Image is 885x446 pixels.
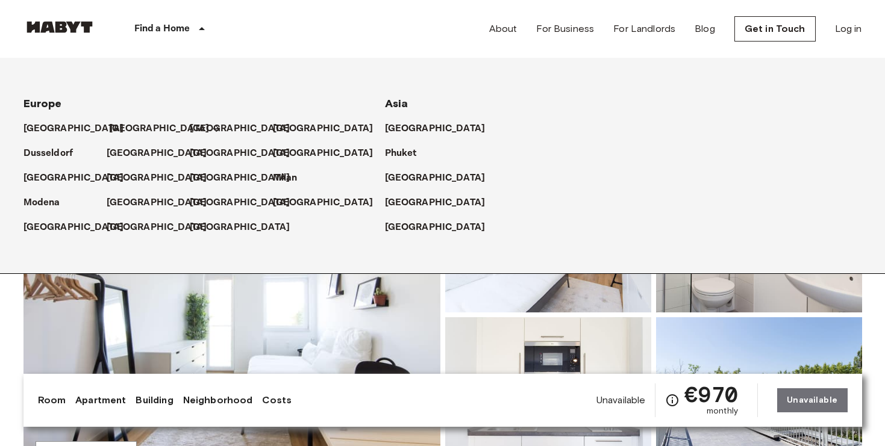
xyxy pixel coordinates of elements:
p: [GEOGRAPHIC_DATA] [273,122,374,136]
a: Get in Touch [734,16,816,42]
p: Modena [23,196,60,210]
span: Asia [385,97,408,110]
p: [GEOGRAPHIC_DATA] [107,171,207,185]
p: [GEOGRAPHIC_DATA] [107,220,207,235]
a: [GEOGRAPHIC_DATA] [273,196,386,210]
p: [GEOGRAPHIC_DATA] [23,122,124,136]
p: [GEOGRAPHIC_DATA] [190,196,290,210]
a: [GEOGRAPHIC_DATA] [107,196,219,210]
svg: Check cost overview for full price breakdown. Please note that discounts apply to new joiners onl... [665,393,680,407]
p: [GEOGRAPHIC_DATA] [273,146,374,161]
p: Find a Home [134,22,190,36]
p: [GEOGRAPHIC_DATA] [385,196,486,210]
p: [GEOGRAPHIC_DATA] [385,122,486,136]
p: [GEOGRAPHIC_DATA] [190,122,290,136]
p: [GEOGRAPHIC_DATA] [385,171,486,185]
a: [GEOGRAPHIC_DATA] [385,122,498,136]
a: [GEOGRAPHIC_DATA] [109,122,222,136]
p: [GEOGRAPHIC_DATA] [23,171,124,185]
a: Modena [23,196,72,210]
a: Dusseldorf [23,146,86,161]
a: [GEOGRAPHIC_DATA] [190,171,302,185]
a: About [489,22,518,36]
a: Apartment [75,393,126,407]
a: [GEOGRAPHIC_DATA] [385,220,498,235]
p: Milan [273,171,298,185]
p: [GEOGRAPHIC_DATA] [190,171,290,185]
p: [GEOGRAPHIC_DATA] [190,220,290,235]
img: Habyt [23,21,96,33]
span: Europe [23,97,62,110]
span: €970 [684,383,738,405]
a: Neighborhood [183,393,253,407]
a: [GEOGRAPHIC_DATA] [385,171,498,185]
p: Dusseldorf [23,146,73,161]
a: [GEOGRAPHIC_DATA] [385,196,498,210]
p: [GEOGRAPHIC_DATA] [107,146,207,161]
a: [GEOGRAPHIC_DATA] [23,171,136,185]
a: [GEOGRAPHIC_DATA] [190,196,302,210]
span: monthly [707,405,738,417]
a: Phuket [385,146,429,161]
p: [GEOGRAPHIC_DATA] [109,122,210,136]
a: [GEOGRAPHIC_DATA] [190,146,302,161]
a: [GEOGRAPHIC_DATA] [23,122,136,136]
p: [GEOGRAPHIC_DATA] [23,220,124,235]
p: [GEOGRAPHIC_DATA] [107,196,207,210]
a: [GEOGRAPHIC_DATA] [190,220,302,235]
a: [GEOGRAPHIC_DATA] [273,122,386,136]
a: [GEOGRAPHIC_DATA] [107,220,219,235]
p: Phuket [385,146,417,161]
p: [GEOGRAPHIC_DATA] [273,196,374,210]
a: Building [136,393,173,407]
a: For Business [536,22,594,36]
a: Blog [695,22,715,36]
a: For Landlords [613,22,675,36]
a: [GEOGRAPHIC_DATA] [190,122,302,136]
a: [GEOGRAPHIC_DATA] [23,220,136,235]
p: [GEOGRAPHIC_DATA] [190,146,290,161]
a: Log in [835,22,862,36]
a: [GEOGRAPHIC_DATA] [273,146,386,161]
a: [GEOGRAPHIC_DATA] [107,171,219,185]
a: Room [38,393,66,407]
a: Milan [273,171,310,185]
a: Costs [262,393,292,407]
a: [GEOGRAPHIC_DATA] [107,146,219,161]
p: [GEOGRAPHIC_DATA] [385,220,486,235]
span: Unavailable [596,394,646,407]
